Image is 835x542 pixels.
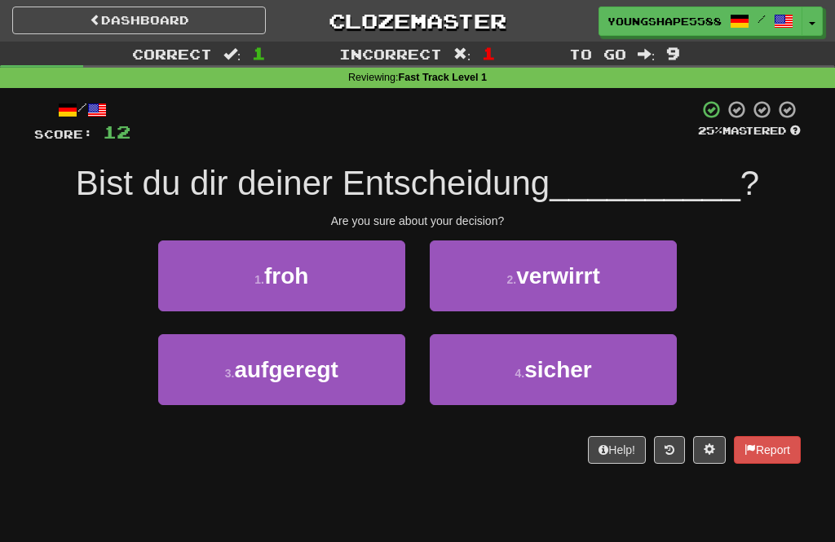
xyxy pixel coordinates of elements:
[339,46,442,62] span: Incorrect
[234,357,338,382] span: aufgeregt
[158,240,405,311] button: 1.froh
[734,436,801,464] button: Report
[254,273,264,286] small: 1 .
[430,334,677,405] button: 4.sicher
[524,357,592,382] span: sicher
[638,47,656,61] span: :
[399,72,488,83] strong: Fast Track Level 1
[758,13,766,24] span: /
[430,240,677,311] button: 2.verwirrt
[607,14,722,29] span: YoungShape5588
[225,367,235,380] small: 3 .
[132,46,212,62] span: Correct
[550,164,740,202] span: __________
[569,46,626,62] span: To go
[588,436,646,464] button: Help!
[264,263,308,289] span: froh
[223,47,241,61] span: :
[453,47,471,61] span: :
[12,7,266,34] a: Dashboard
[76,164,550,202] span: Bist du dir deiner Entscheidung
[599,7,802,36] a: YoungShape5588 /
[698,124,801,139] div: Mastered
[34,99,130,120] div: /
[698,124,722,137] span: 25 %
[34,127,93,141] span: Score:
[482,43,496,63] span: 1
[666,43,680,63] span: 9
[515,367,525,380] small: 4 .
[506,273,516,286] small: 2 .
[158,334,405,405] button: 3.aufgeregt
[740,164,759,202] span: ?
[290,7,544,35] a: Clozemaster
[103,121,130,142] span: 12
[654,436,685,464] button: Round history (alt+y)
[516,263,600,289] span: verwirrt
[252,43,266,63] span: 1
[34,213,801,229] div: Are you sure about your decision?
